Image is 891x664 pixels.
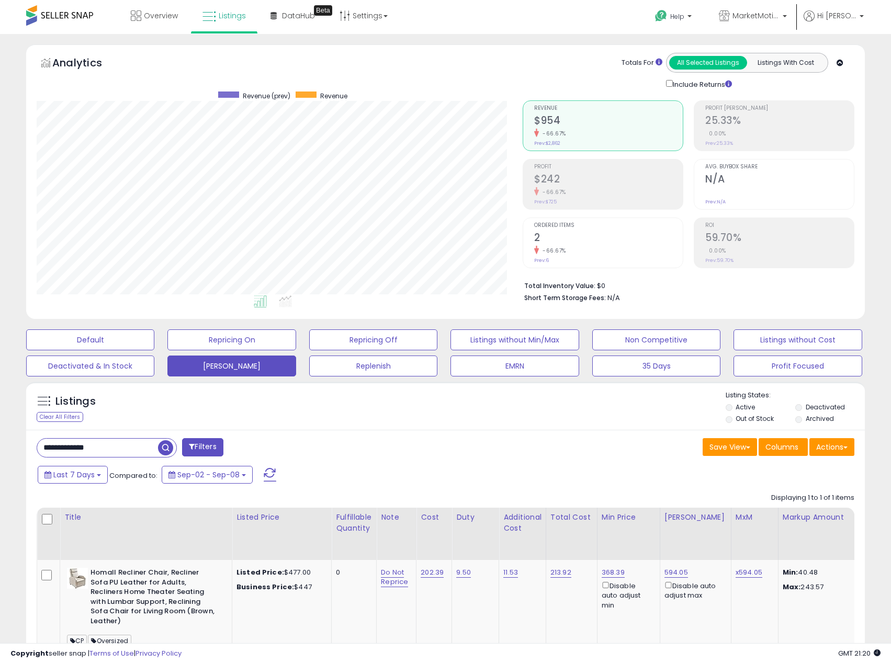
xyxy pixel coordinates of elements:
h2: 2 [534,232,683,246]
a: 202.39 [421,567,444,578]
h5: Analytics [52,55,122,73]
small: Prev: 59.70% [705,257,734,264]
label: Archived [806,414,834,423]
button: 35 Days [592,356,720,376]
button: Save View [703,438,757,456]
div: MxM [736,512,774,523]
button: Actions [809,438,854,456]
h2: 59.70% [705,232,854,246]
small: Prev: N/A [705,199,726,205]
span: N/A [607,293,620,303]
button: Repricing On [167,329,296,350]
span: Compared to: [109,471,157,480]
div: [PERSON_NAME] [664,512,727,523]
div: $477.00 [236,568,323,577]
span: Oversized [88,635,131,647]
small: 0.00% [705,130,726,138]
button: Non Competitive [592,329,720,350]
div: Include Returns [658,78,745,90]
div: Clear All Filters [37,412,83,422]
a: Terms of Use [89,648,134,658]
strong: Min: [783,567,798,577]
h2: $954 [534,115,683,129]
button: Sep-02 - Sep-08 [162,466,253,484]
b: Total Inventory Value: [524,281,595,290]
span: Hi [PERSON_NAME] [817,10,856,21]
h2: N/A [705,173,854,187]
b: Homall Recliner Chair, Recliner Sofa PU Leather for Adults, Recliners Home Theater Seating with L... [91,568,218,628]
div: Note [381,512,412,523]
a: Hi [PERSON_NAME] [804,10,864,34]
small: 0.00% [705,247,726,255]
a: 594.05 [664,567,688,578]
div: 0 [336,568,368,577]
small: -66.67% [539,188,566,196]
span: Revenue (prev) [243,91,290,100]
button: EMRN [450,356,579,376]
a: 368.39 [602,567,625,578]
span: Revenue [320,91,347,100]
span: ROI [705,223,854,228]
small: Prev: $2,862 [534,140,560,146]
div: Duty [456,512,494,523]
p: 243.57 [783,582,870,592]
span: DataHub [282,10,315,21]
span: Listings [219,10,246,21]
div: Title [64,512,228,523]
th: CSV column name: cust_attr_3_Total Cost [546,508,597,560]
div: Disable auto adjust min [602,580,652,610]
span: Sep-02 - Sep-08 [177,470,240,480]
th: CSV column name: cust_attr_4_MxM [731,508,778,560]
a: Do Not Reprice [381,567,408,587]
p: Listing States: [726,391,865,400]
span: CP [67,635,87,647]
div: Listed Price [236,512,327,523]
div: Min Price [602,512,656,523]
img: 31Tw0Q6MZhL._SL40_.jpg [67,568,88,589]
span: Last 7 Days [53,470,95,480]
div: Totals For [622,58,662,68]
span: Columns [765,442,798,452]
a: 9.50 [456,567,471,578]
span: MarketMotions [732,10,780,21]
span: Profit [534,164,683,170]
small: -66.67% [539,247,566,255]
button: Deactivated & In Stock [26,356,154,376]
label: Out of Stock [736,414,774,423]
div: seller snap | | [10,649,182,659]
p: 40.48 [783,568,870,577]
small: -66.67% [539,130,566,138]
button: Columns [759,438,808,456]
div: Displaying 1 to 1 of 1 items [771,493,854,503]
button: Listings without Min/Max [450,329,579,350]
span: Help [670,12,684,21]
a: 213.92 [550,567,571,578]
button: Listings With Cost [747,56,825,70]
div: Markup Amount [783,512,873,523]
span: Overview [144,10,178,21]
small: Prev: $725 [534,199,557,205]
a: x594.05 [736,567,762,578]
button: Replenish [309,356,437,376]
span: Avg. Buybox Share [705,164,854,170]
div: Cost [421,512,447,523]
label: Deactivated [806,403,845,411]
button: Repricing Off [309,329,437,350]
small: Prev: 25.33% [705,140,733,146]
li: $0 [524,279,847,291]
div: Tooltip anchor [314,5,332,16]
button: All Selected Listings [669,56,747,70]
button: [PERSON_NAME] [167,356,296,376]
button: Profit Focused [734,356,862,376]
div: Total Cost [550,512,593,523]
span: Profit [PERSON_NAME] [705,106,854,111]
button: Last 7 Days [38,466,108,484]
button: Default [26,329,154,350]
label: Active [736,403,755,411]
span: Revenue [534,106,683,111]
b: Business Price: [236,582,294,592]
div: Additional Cost [503,512,542,534]
strong: Copyright [10,648,49,658]
a: Privacy Policy [136,648,182,658]
button: Listings without Cost [734,329,862,350]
